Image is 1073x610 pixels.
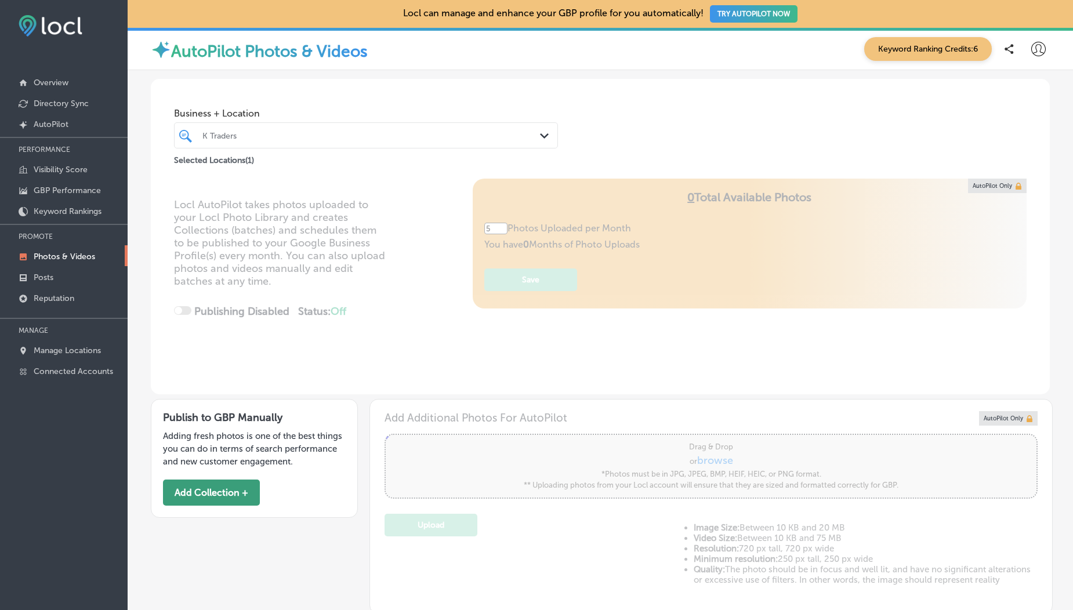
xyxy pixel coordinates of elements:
p: Reputation [34,293,74,303]
p: Selected Locations ( 1 ) [174,151,254,165]
p: Directory Sync [34,99,89,108]
h3: Publish to GBP Manually [163,411,346,424]
p: AutoPilot [34,119,68,129]
p: Manage Locations [34,346,101,355]
button: Add Collection + [163,480,260,506]
span: Keyword Ranking Credits: 6 [864,37,992,61]
p: Posts [34,273,53,282]
p: Keyword Rankings [34,206,101,216]
img: fda3e92497d09a02dc62c9cd864e3231.png [19,15,82,37]
span: Business + Location [174,108,558,119]
p: Connected Accounts [34,366,113,376]
button: TRY AUTOPILOT NOW [710,5,797,23]
p: GBP Performance [34,186,101,195]
p: Visibility Score [34,165,88,175]
p: Overview [34,78,68,88]
p: Adding fresh photos is one of the best things you can do in terms of search performance and new c... [163,430,346,468]
p: Photos & Videos [34,252,95,262]
div: K Traders [202,130,541,140]
label: AutoPilot Photos & Videos [171,42,368,61]
img: autopilot-icon [151,39,171,60]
